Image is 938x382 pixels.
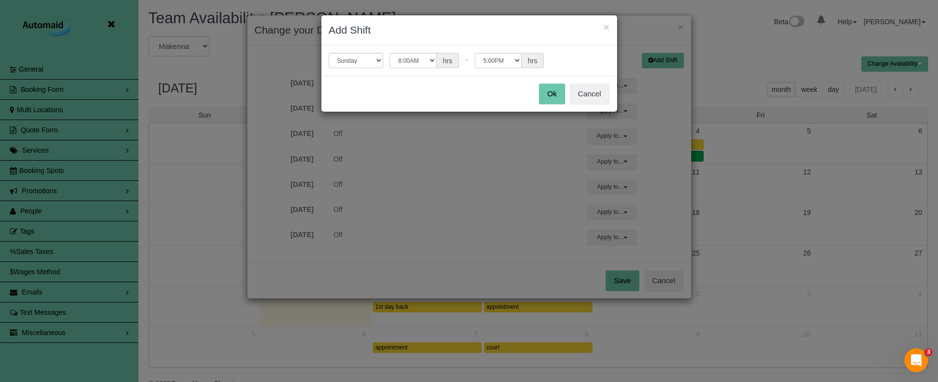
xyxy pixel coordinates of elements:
[539,84,565,104] button: Ok
[321,15,617,112] sui-modal: Add Shift
[466,56,468,64] span: -
[570,84,610,104] button: Cancel
[603,22,609,32] button: ×
[329,23,610,38] h3: Add Shift
[437,53,458,68] span: hrs
[925,348,933,356] span: 3
[904,348,928,372] iframe: Intercom live chat
[522,53,543,68] span: hrs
